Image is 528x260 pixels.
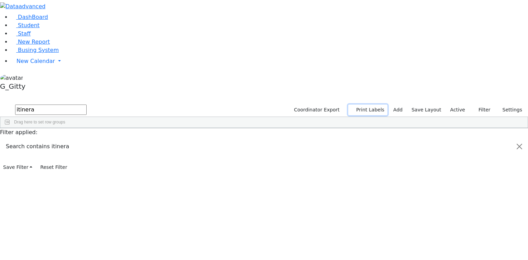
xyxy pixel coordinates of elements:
a: Staff [11,30,31,37]
button: Reset Filter [37,162,70,173]
a: Busing System [11,47,59,53]
span: New Calendar [16,58,55,64]
span: Busing System [18,47,59,53]
button: Settings [494,105,525,115]
a: New Calendar [11,54,528,68]
label: Active [447,105,468,115]
input: Search [15,105,87,115]
a: DashBoard [11,14,48,20]
button: Print Labels [348,105,387,115]
span: DashBoard [18,14,48,20]
span: Staff [18,30,31,37]
span: Drag here to set row groups [14,120,65,124]
button: Coordinator Export [289,105,343,115]
button: Save Layout [408,105,444,115]
span: New Report [18,39,50,45]
a: Add [390,105,406,115]
span: Student [18,22,40,29]
button: Close [511,137,528,156]
a: Student [11,22,40,29]
button: Filter [470,105,494,115]
a: New Report [11,39,50,45]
